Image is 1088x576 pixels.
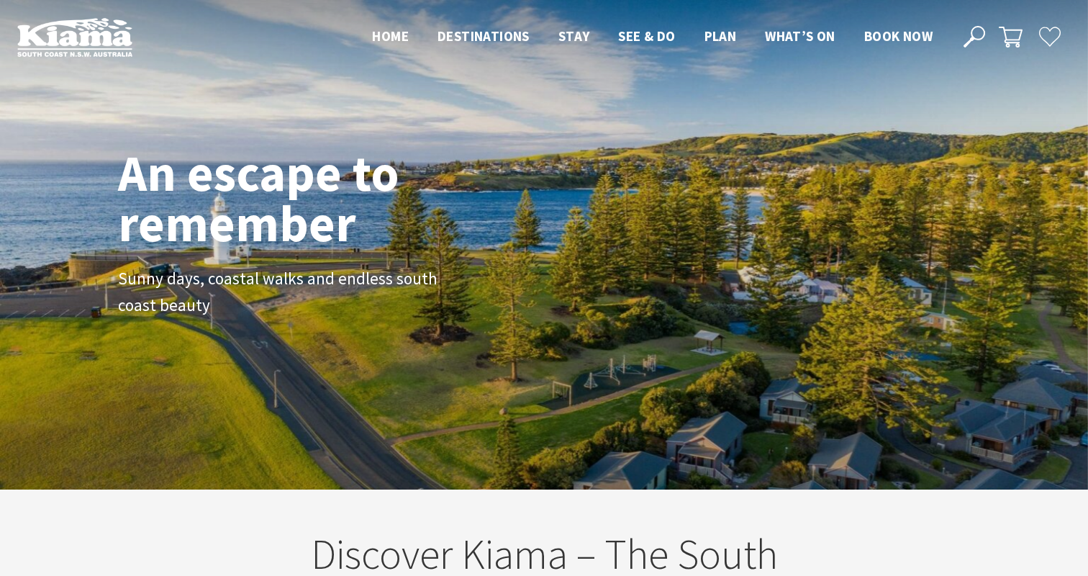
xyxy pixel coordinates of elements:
nav: Main Menu [358,25,947,49]
span: See & Do [618,27,675,45]
span: What’s On [765,27,835,45]
h1: An escape to remember [118,148,514,248]
span: Destinations [438,27,530,45]
p: Sunny days, coastal walks and endless south coast beauty [118,266,442,319]
span: Plan [704,27,737,45]
img: Kiama Logo [17,17,132,57]
span: Home [372,27,409,45]
span: Book now [864,27,933,45]
span: Stay [558,27,590,45]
